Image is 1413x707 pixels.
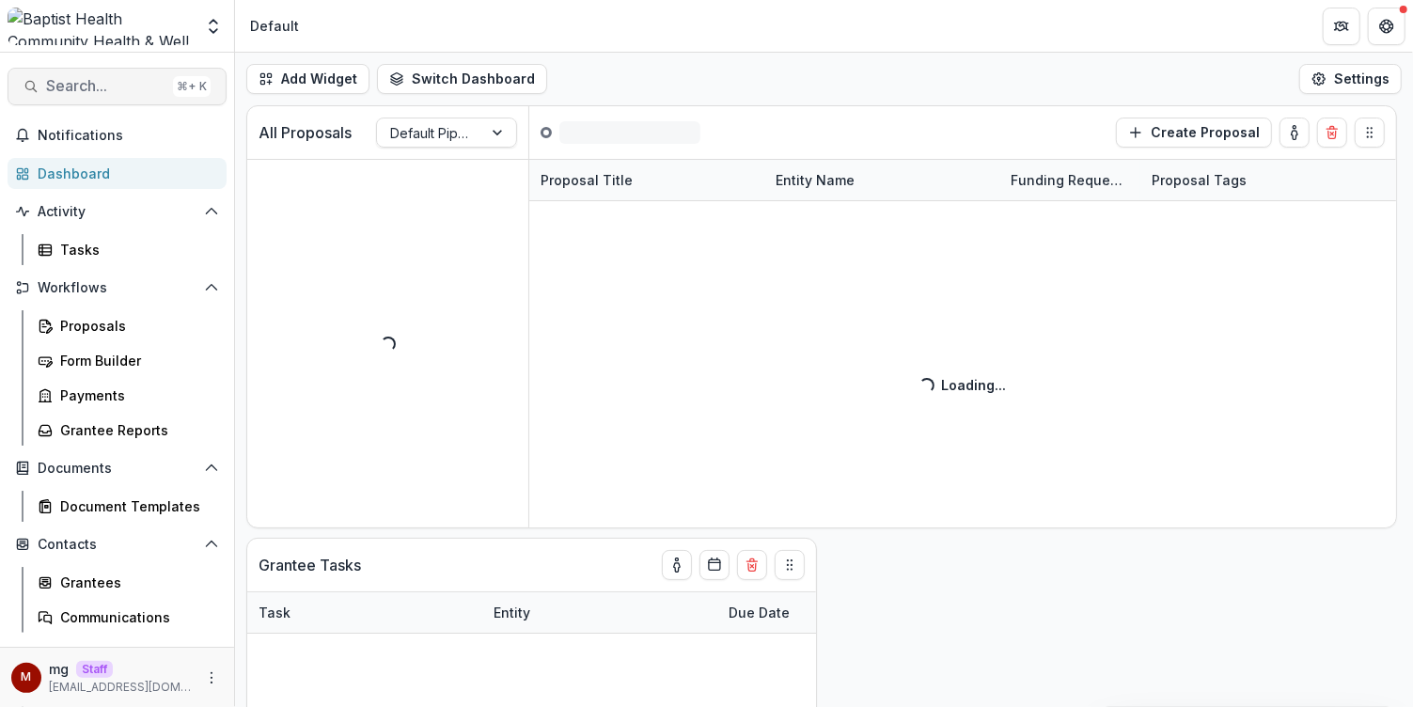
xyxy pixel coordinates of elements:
[1317,118,1347,148] button: Delete card
[1323,8,1360,45] button: Partners
[30,310,227,341] a: Proposals
[173,76,211,97] div: ⌘ + K
[243,12,306,39] nav: breadcrumb
[8,158,227,189] a: Dashboard
[8,273,227,303] button: Open Workflows
[60,420,212,440] div: Grantee Reports
[1299,64,1402,94] button: Settings
[60,496,212,516] div: Document Templates
[49,679,193,696] p: [EMAIL_ADDRESS][DOMAIN_NAME]
[30,380,227,411] a: Payments
[200,8,227,45] button: Open entity switcher
[49,659,69,679] p: mg
[60,351,212,370] div: Form Builder
[8,529,227,559] button: Open Contacts
[60,240,212,259] div: Tasks
[38,537,196,553] span: Contacts
[1280,118,1310,148] button: toggle-assigned-to-me
[38,164,212,183] div: Dashboard
[30,345,227,376] a: Form Builder
[30,491,227,522] a: Document Templates
[259,121,352,144] p: All Proposals
[22,671,32,683] div: mg
[699,550,730,580] button: Calendar
[775,550,805,580] button: Drag
[46,77,165,95] span: Search...
[8,68,227,105] button: Search...
[662,550,692,580] button: toggle-assigned-to-me
[30,567,227,598] a: Grantees
[38,280,196,296] span: Workflows
[377,64,547,94] button: Switch Dashboard
[8,453,227,483] button: Open Documents
[38,128,219,144] span: Notifications
[1368,8,1405,45] button: Get Help
[250,16,299,36] div: Default
[76,661,113,678] p: Staff
[8,196,227,227] button: Open Activity
[30,415,227,446] a: Grantee Reports
[1116,118,1272,148] button: Create Proposal
[737,550,767,580] button: Delete card
[60,385,212,405] div: Payments
[38,204,196,220] span: Activity
[60,607,212,627] div: Communications
[8,8,193,45] img: Baptist Health Community Health & Well Being logo
[1355,118,1385,148] button: Drag
[259,554,361,576] p: Grantee Tasks
[60,573,212,592] div: Grantees
[8,120,227,150] button: Notifications
[38,461,196,477] span: Documents
[246,64,369,94] button: Add Widget
[30,602,227,633] a: Communications
[200,667,223,689] button: More
[8,640,227,670] button: Open Data & Reporting
[60,316,212,336] div: Proposals
[30,234,227,265] a: Tasks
